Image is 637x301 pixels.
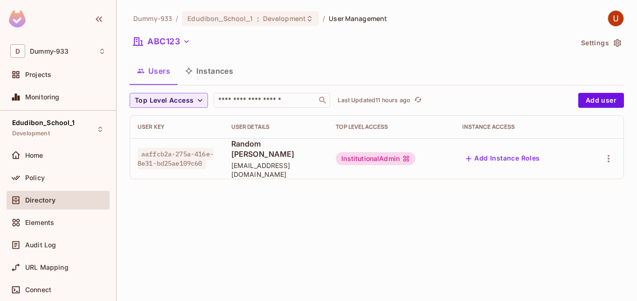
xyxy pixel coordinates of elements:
[25,196,55,204] span: Directory
[25,241,56,249] span: Audit Log
[25,174,45,182] span: Policy
[25,152,43,159] span: Home
[25,219,54,226] span: Elements
[25,93,60,101] span: Monitoring
[133,14,172,23] span: the active workspace
[176,14,178,23] li: /
[338,97,410,104] p: Last Updated 11 hours ago
[130,59,178,83] button: Users
[9,10,26,28] img: SReyMgAAAABJRU5ErkJggg==
[12,119,75,126] span: Edudibon_School_1
[25,71,51,78] span: Projects
[412,95,423,106] button: refresh
[30,48,69,55] span: Workspace: Dummy-933
[135,95,194,106] span: Top Level Access
[25,286,51,294] span: Connect
[462,123,576,131] div: Instance Access
[231,123,321,131] div: User Details
[608,11,623,26] img: Uday Bagda
[577,35,624,50] button: Settings
[178,59,241,83] button: Instances
[138,148,214,169] span: aaffcb2a-275a-416e-8e31-bd25ae109c60
[323,14,325,23] li: /
[138,123,216,131] div: User Key
[12,130,50,137] span: Development
[231,161,321,179] span: [EMAIL_ADDRESS][DOMAIN_NAME]
[336,123,447,131] div: Top Level Access
[10,44,25,58] span: D
[25,264,69,271] span: URL Mapping
[263,14,306,23] span: Development
[336,152,415,165] div: InstitutionalAdmin
[256,15,260,22] span: :
[187,14,253,23] span: Edudibon_School_1
[130,34,194,49] button: ABC123
[578,93,624,108] button: Add user
[329,14,387,23] span: User Management
[462,151,543,166] button: Add Instance Roles
[130,93,208,108] button: Top Level Access
[414,96,422,105] span: refresh
[410,95,423,106] span: Click to refresh data
[231,139,321,159] span: Random [PERSON_NAME]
